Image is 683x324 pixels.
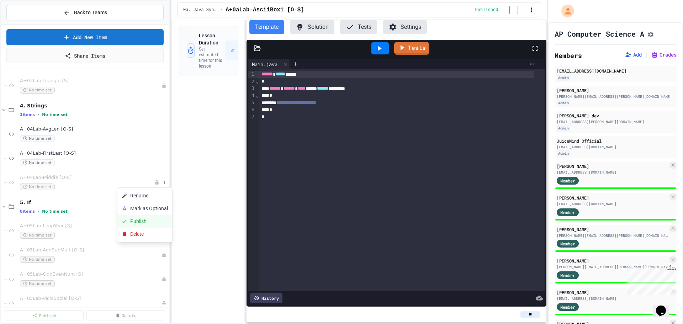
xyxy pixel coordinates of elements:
[117,189,172,202] button: Rename
[117,215,172,228] button: Publish
[653,296,676,317] iframe: chat widget
[624,265,676,295] iframe: chat widget
[117,202,172,215] button: Mark as Optional
[3,3,49,45] div: Chat with us now!Close
[117,228,172,240] button: Delete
